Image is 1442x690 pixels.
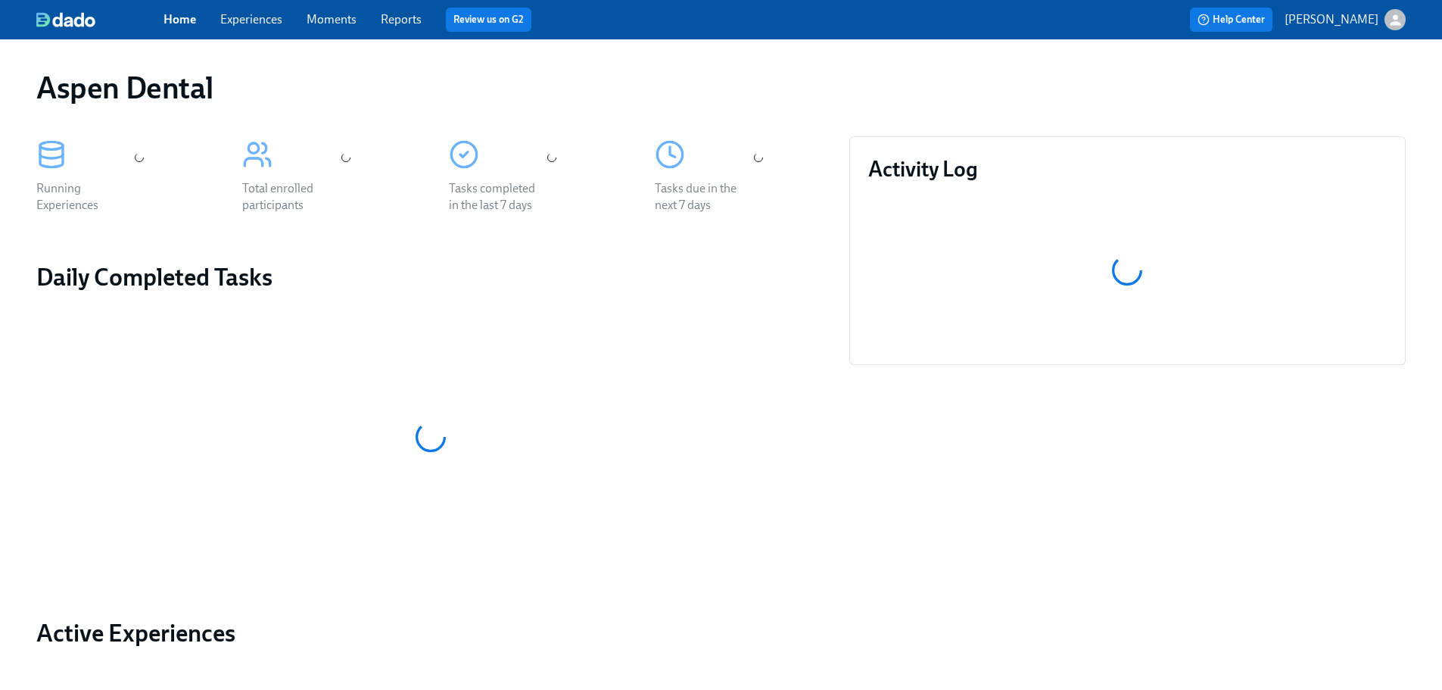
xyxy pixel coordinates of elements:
div: Total enrolled participants [242,180,339,214]
h2: Daily Completed Tasks [36,262,825,292]
a: Experiences [220,12,282,27]
span: Help Center [1198,12,1265,27]
button: [PERSON_NAME] [1285,9,1406,30]
div: Tasks due in the next 7 days [655,180,752,214]
a: Moments [307,12,357,27]
a: dado [36,12,164,27]
img: dado [36,12,95,27]
div: Running Experiences [36,180,133,214]
a: Active Experiences [36,618,825,648]
div: Tasks completed in the last 7 days [449,180,546,214]
button: Review us on G2 [446,8,531,32]
p: [PERSON_NAME] [1285,11,1378,28]
a: Reports [381,12,422,27]
h3: Activity Log [868,155,1387,183]
a: Review us on G2 [453,12,524,27]
a: Home [164,12,196,27]
h1: Aspen Dental [36,70,213,106]
button: Help Center [1190,8,1272,32]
